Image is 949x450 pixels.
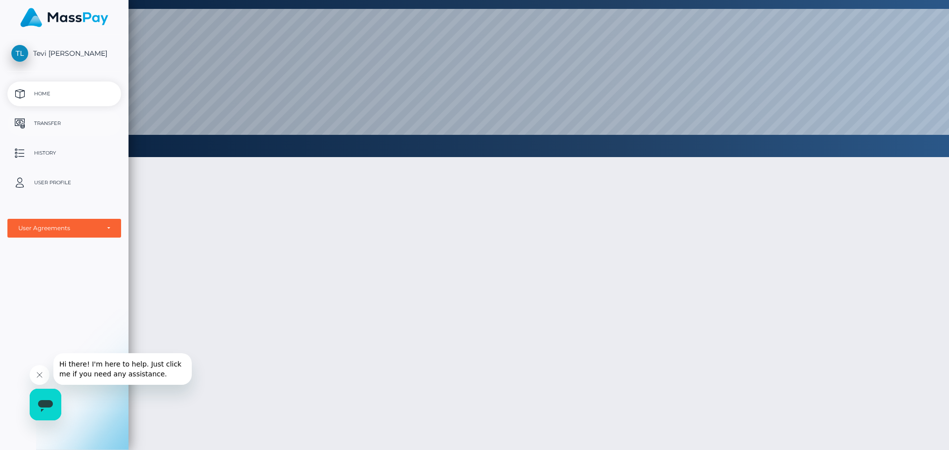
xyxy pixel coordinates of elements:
p: User Profile [11,175,117,190]
iframe: Button to launch messaging window [30,389,61,420]
a: User Profile [7,170,121,195]
p: Transfer [11,116,117,131]
a: Home [7,82,121,106]
a: Transfer [7,111,121,136]
a: History [7,141,121,165]
iframe: Close message [30,365,49,385]
p: Home [11,86,117,101]
img: MassPay [20,8,108,27]
p: History [11,146,117,161]
button: User Agreements [7,219,121,238]
iframe: Message from company [53,353,192,385]
div: User Agreements [18,224,99,232]
span: Tevi [PERSON_NAME] [7,49,121,58]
